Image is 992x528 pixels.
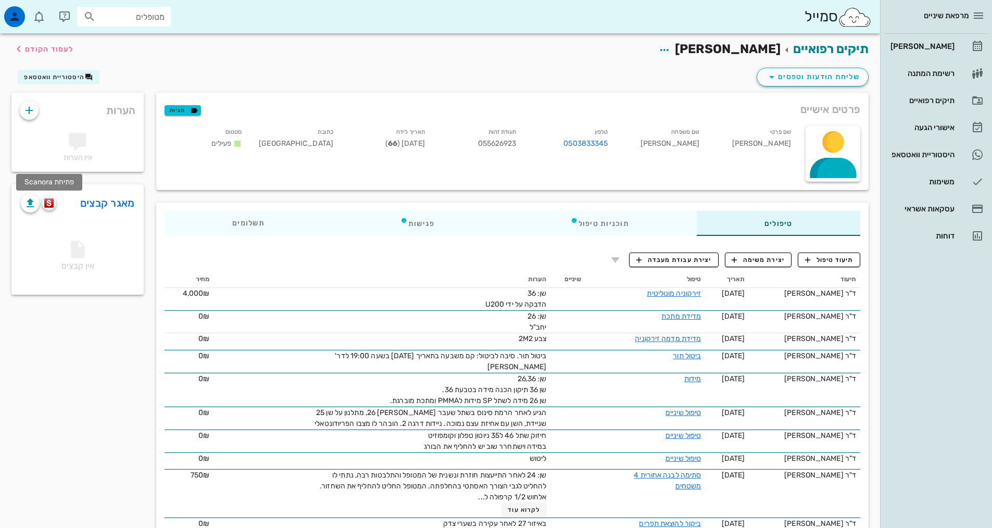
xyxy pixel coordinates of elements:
[671,129,699,135] small: שם משפחה
[198,454,209,463] span: 0₪
[488,129,517,135] small: תעודת זהות
[320,471,546,501] span: שן: 24 לאחר התייעצות חוזרת ונשנית של המטופל והתלבטות רבה, נתתי לו להחליט לגבי הצורך האסתטי בהחלפת...
[396,129,425,135] small: תאריך לידה
[647,289,701,298] a: זירקוניה מונוליטית
[753,350,856,361] div: ד"ר [PERSON_NAME]
[722,334,745,343] span: [DATE]
[888,150,955,159] div: היסטוריית וואטסאפ
[884,142,988,167] a: היסטוריית וואטסאפ
[31,8,37,15] span: תג
[757,68,869,86] button: שליחת הודעות וטפסים
[753,470,856,481] div: ד"ר [PERSON_NAME]
[198,334,209,343] span: 0₪
[722,312,745,321] span: [DATE]
[165,271,214,288] th: מחיר
[198,519,209,528] span: 0₪
[661,312,701,321] a: מדידת מתכת
[838,7,872,28] img: SmileCloud logo
[770,129,791,135] small: שם פרטי
[708,124,799,156] div: [PERSON_NAME]
[508,506,540,513] span: לקרוא עוד
[673,351,701,360] a: ביטול תור
[805,6,872,28] div: סמייל
[665,454,701,463] a: טיפול שיניים
[501,502,547,517] button: לקרוא עוד
[616,124,708,156] div: [PERSON_NAME]
[800,101,860,118] span: פרטים אישיים
[888,205,955,213] div: עסקאות אשראי
[722,408,745,417] span: [DATE]
[884,169,988,194] a: משימות
[551,271,585,288] th: שיניים
[563,138,608,149] a: 0503833345
[753,373,856,384] div: ד"ר [PERSON_NAME]
[888,96,955,105] div: תיקים רפואיים
[198,312,209,321] span: 0₪
[183,289,210,298] span: 4,000₪
[12,40,73,58] button: לעמוד הקודם
[80,195,135,211] a: מאגר קבצים
[503,211,697,236] div: תוכניות טיפול
[722,471,745,480] span: [DATE]
[629,253,718,267] button: יצירת עבודת מעבדה
[765,71,860,83] span: שליחת הודעות וטפסים
[18,70,99,84] button: היסטוריית וואטסאפ
[753,430,856,441] div: ד"ר [PERSON_NAME]
[636,255,711,265] span: יצירת עבודת מעבדה
[198,351,209,360] span: 0₪
[798,253,860,267] button: תיעוד טיפול
[793,42,869,56] a: תיקים רפואיים
[11,93,144,123] div: הערות
[753,407,856,418] div: ד"ר [PERSON_NAME]
[165,105,201,116] button: תגיות
[595,129,608,135] small: טלפון
[443,519,547,528] span: באיזור 27 לאחר עקירה בשערי צדק
[753,333,856,344] div: ד"ר [PERSON_NAME]
[530,454,547,463] span: ליטוש
[722,289,745,298] span: [DATE]
[318,129,333,135] small: כתובת
[24,73,84,81] span: היסטוריית וואטסאפ
[753,311,856,322] div: ד"ר [PERSON_NAME]
[64,153,92,162] span: אין הערות
[705,271,749,288] th: תאריך
[884,61,988,86] a: רשימת המתנה
[675,42,781,56] span: [PERSON_NAME]
[485,289,547,309] span: שן: 36 הדבקה על ידי U200
[684,374,701,383] a: מידות
[390,374,546,405] span: שן: 26,36 שן 36 תיקון הכנה מידה בטבעת 36. שן 26 מידה לשתל SP מידות לPMMA ומתכת מוברגת.
[585,271,706,288] th: טיפול
[722,374,745,383] span: [DATE]
[424,431,547,451] span: חיזוק שתל 46 ל35 ניוטון טפלון וקומפוזיט במידה וישתחרר שוב יש להחליף את הבורג
[385,139,425,148] span: [DATE] ( )
[884,88,988,113] a: תיקים רפואיים
[888,178,955,186] div: משימות
[61,244,94,271] span: אין קבצים
[665,408,701,417] a: טיפול שיניים
[697,211,860,236] div: טיפולים
[528,312,547,332] span: שן: 26 יחב"ל
[888,232,955,240] div: דוחות
[519,334,547,343] span: צבע 2M2
[211,139,232,148] span: פעילים
[335,351,546,371] span: ביטול תור. סיבה לביטול: קם משבעה בתאריך [DATE] בשעה 19:00 לדר' [PERSON_NAME]
[888,123,955,132] div: אישורי הגעה
[42,196,56,210] button: scanora logo
[169,106,196,115] span: תגיות
[884,196,988,221] a: עסקאות אשראי
[888,69,955,78] div: רשימת המתנה
[232,220,265,227] span: תשלומים
[753,453,856,464] div: ד"ר [PERSON_NAME]
[198,374,209,383] span: 0₪
[198,431,209,440] span: 0₪
[722,431,745,440] span: [DATE]
[725,253,792,267] button: יצירת משימה
[732,255,785,265] span: יצירת משימה
[722,519,745,528] span: [DATE]
[388,139,397,148] strong: 66
[635,334,701,343] a: מדידת מדמה זירקוניה
[332,211,503,236] div: פגישות
[225,129,242,135] small: סטטוס
[259,139,333,148] span: [GEOGRAPHIC_DATA]
[884,34,988,59] a: [PERSON_NAME]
